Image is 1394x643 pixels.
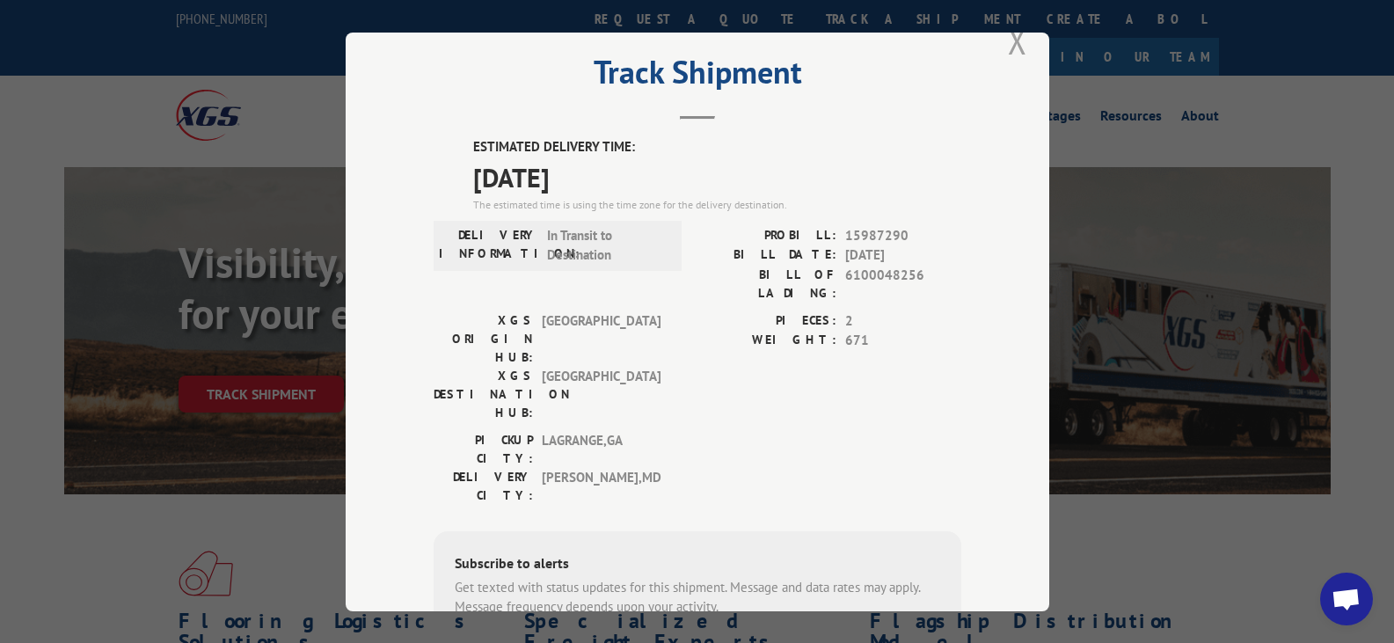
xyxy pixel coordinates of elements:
[434,311,533,366] label: XGS ORIGIN HUB:
[697,265,836,302] label: BILL OF LADING:
[434,366,533,421] label: XGS DESTINATION HUB:
[697,311,836,331] label: PIECES:
[547,225,666,265] span: In Transit to Destination
[1320,573,1373,625] div: Open chat
[455,577,940,617] div: Get texted with status updates for this shipment. Message and data rates may apply. Message frequ...
[697,331,836,351] label: WEIGHT:
[542,311,661,366] span: [GEOGRAPHIC_DATA]
[473,157,961,196] span: [DATE]
[845,331,961,351] span: 671
[434,60,961,93] h2: Track Shipment
[473,196,961,212] div: The estimated time is using the time zone for the delivery destination.
[434,430,533,467] label: PICKUP CITY:
[1008,18,1027,64] button: Close modal
[455,552,940,577] div: Subscribe to alerts
[697,225,836,245] label: PROBILL:
[845,245,961,266] span: [DATE]
[845,225,961,245] span: 15987290
[439,225,538,265] label: DELIVERY INFORMATION:
[845,265,961,302] span: 6100048256
[697,245,836,266] label: BILL DATE:
[542,366,661,421] span: [GEOGRAPHIC_DATA]
[473,137,961,157] label: ESTIMATED DELIVERY TIME:
[542,467,661,504] span: [PERSON_NAME] , MD
[542,430,661,467] span: LAGRANGE , GA
[434,467,533,504] label: DELIVERY CITY:
[845,311,961,331] span: 2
